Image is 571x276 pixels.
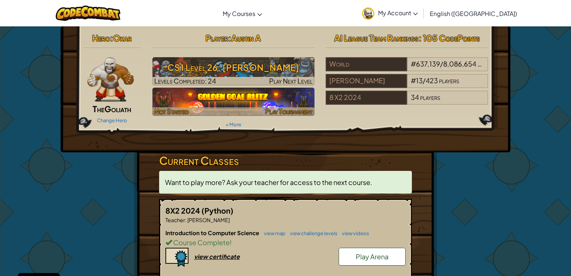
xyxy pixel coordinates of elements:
[326,57,407,71] div: World
[187,217,230,223] span: [PERSON_NAME]
[430,10,517,17] span: English ([GEOGRAPHIC_DATA])
[56,6,121,21] img: CodeCombat logo
[152,88,315,116] img: Golden Goal
[326,81,488,90] a: [PERSON_NAME]#13/423players
[152,88,315,116] a: Not StartedPlay Tournament
[194,253,240,260] div: view certificate
[265,107,313,116] span: Play Tournament
[411,59,416,68] span: #
[104,104,131,114] span: Goliath
[97,117,127,123] a: Change Hero
[152,57,315,85] a: Play Next Level
[201,206,233,215] span: (Python)
[154,107,189,116] span: Not Started
[326,74,407,88] div: [PERSON_NAME]
[231,33,261,43] span: Austin A
[420,93,440,101] span: players
[165,229,260,236] span: Introduction to Computer Science
[260,230,285,236] a: view map
[423,76,426,85] span: /
[411,93,419,101] span: 34
[152,59,315,76] h3: CS1 Level 26: [PERSON_NAME]
[378,9,418,17] span: My Account
[93,104,104,114] span: The
[154,77,216,85] span: Levels Completed: 24
[185,217,187,223] span: :
[326,98,488,106] a: 8 X2 202434players
[326,91,407,105] div: 8 X2 2024
[87,57,134,102] img: goliath-pose.png
[230,238,232,247] span: !
[172,238,230,247] span: Course Complete
[269,77,313,85] span: Play Next Level
[411,76,416,85] span: #
[362,7,374,20] img: avatar
[443,59,476,68] span: 8,086,654
[334,33,419,43] span: AI League Team Rankings
[165,253,240,260] a: view certificate
[219,3,266,23] a: My Courses
[356,252,388,261] span: Play Arena
[165,217,185,223] span: Teacher
[477,59,497,68] span: players
[286,230,338,236] a: view challenge levels
[165,178,372,186] span: Want to play more? Ask your teacher for access to the next course.
[358,1,422,25] a: My Account
[416,59,440,68] span: 637,139
[338,230,369,236] a: view videos
[113,33,132,43] span: Okar
[440,59,443,68] span: /
[159,152,412,169] h3: Current Classes
[223,10,255,17] span: My Courses
[416,76,423,85] span: 13
[226,121,241,127] a: + More
[439,76,459,85] span: players
[206,33,228,43] span: Player
[419,33,480,43] span: : 105 CodePoints
[228,33,231,43] span: :
[326,64,488,73] a: World#637,139/8,086,654players
[92,33,110,43] span: Hero
[152,57,315,85] img: CS1 Level 26: Wakka Maul
[426,3,521,23] a: English ([GEOGRAPHIC_DATA])
[165,248,188,267] img: certificate-icon.png
[165,206,201,215] span: 8X2 2024
[110,33,113,43] span: :
[426,76,438,85] span: 423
